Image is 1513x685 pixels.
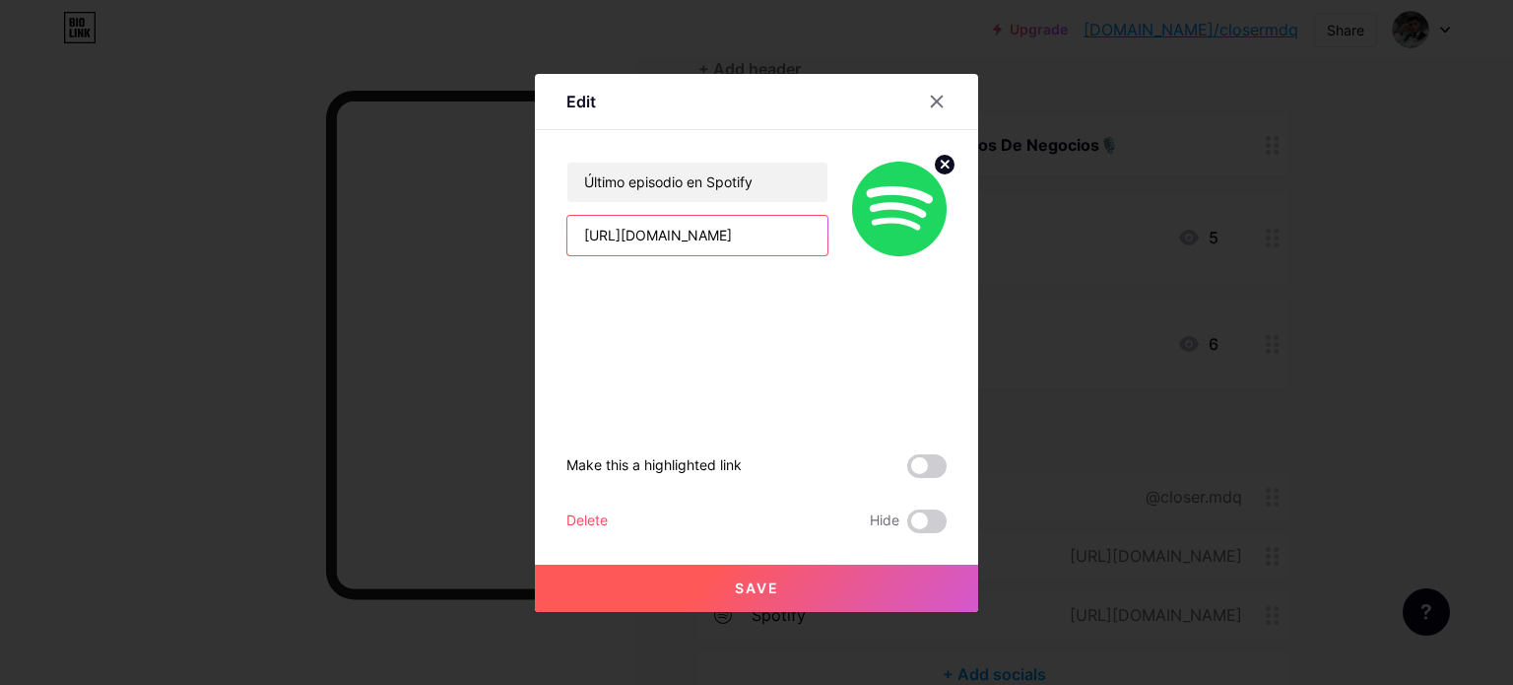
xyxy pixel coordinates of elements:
button: Save [535,565,978,612]
span: Hide [870,510,899,533]
div: Make this a highlighted link [566,454,742,478]
div: Edit [566,90,596,113]
input: Title [567,163,827,202]
input: URL [567,216,827,255]
div: Delete [566,510,608,533]
img: link_thumbnail [852,162,947,256]
span: Save [735,580,779,596]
